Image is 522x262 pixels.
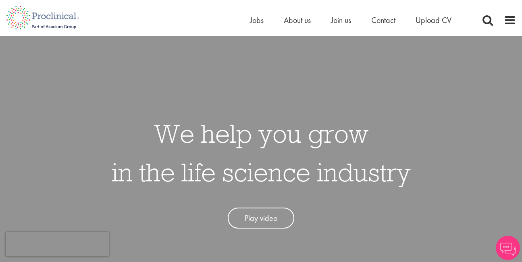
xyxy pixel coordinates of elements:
a: Jobs [250,15,264,25]
h1: We help you grow in the life science industry [112,114,411,191]
a: Upload CV [416,15,451,25]
a: Play video [228,208,294,229]
a: About us [284,15,311,25]
img: Chatbot [496,236,520,260]
a: Join us [331,15,351,25]
a: Contact [371,15,395,25]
